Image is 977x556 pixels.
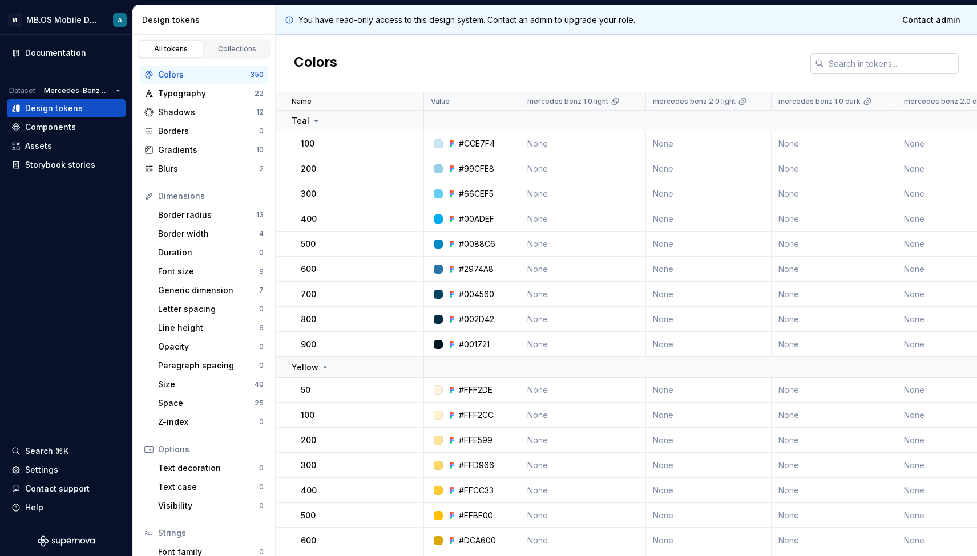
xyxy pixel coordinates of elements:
[142,14,271,26] div: Design tokens
[259,342,264,351] div: 0
[459,535,496,546] div: #DCA600
[25,464,58,476] div: Settings
[772,232,897,257] td: None
[459,409,494,421] div: #FFF2CC
[158,360,259,371] div: Paragraph spacing
[520,428,646,453] td: None
[459,263,494,275] div: #2974A8
[292,115,309,127] p: Teal
[772,478,897,503] td: None
[459,138,495,149] div: #CCE7F4
[140,103,268,121] a: Shadows12
[158,303,259,315] div: Letter spacing
[772,206,897,232] td: None
[259,417,264,427] div: 0
[301,460,316,471] p: 300
[259,164,264,173] div: 2
[158,416,259,428] div: Z-index
[653,97,736,106] p: mercedes benz 2.0 light
[646,332,772,357] td: None
[158,144,256,156] div: Gradients
[25,483,90,494] div: Contact support
[646,282,772,307] td: None
[259,305,264,314] div: 0
[431,97,450,106] p: Value
[646,131,772,156] td: None
[520,156,646,181] td: None
[772,307,897,332] td: None
[646,528,772,553] td: None
[154,459,268,477] a: Text decoration0
[44,86,111,95] span: Mercedes-Benz 2.0
[459,188,494,200] div: #66CEF5
[158,527,264,539] div: Strings
[2,7,130,32] button: MMB.OS Mobile Design SystemA
[772,156,897,181] td: None
[301,485,317,496] p: 400
[38,535,95,547] a: Supernova Logo
[646,257,772,282] td: None
[520,378,646,403] td: None
[259,464,264,473] div: 0
[7,442,126,460] button: Search ⌘K
[459,213,494,225] div: #00ADEF
[259,229,264,238] div: 4
[158,444,264,455] div: Options
[154,394,268,412] a: Space25
[459,163,494,174] div: #99CFE8
[154,338,268,356] a: Opacity0
[259,323,264,332] div: 6
[158,69,250,80] div: Colors
[459,435,492,446] div: #FFE599
[824,53,959,74] input: Search in tokens...
[259,482,264,492] div: 0
[158,209,256,221] div: Border radius
[259,248,264,257] div: 0
[143,44,200,54] div: All tokens
[140,160,268,178] a: Blurs2
[140,141,268,159] a: Gradients10
[259,127,264,136] div: 0
[154,356,268,375] a: Paragraph spacing0
[154,375,268,393] a: Size40
[520,181,646,206] td: None
[158,107,256,118] div: Shadows
[646,181,772,206] td: None
[154,413,268,431] a: Z-index0
[26,14,99,26] div: MB.OS Mobile Design System
[520,257,646,282] td: None
[154,281,268,299] a: Generic dimension7
[256,108,264,117] div: 12
[256,210,264,220] div: 13
[301,384,310,396] p: 50
[646,428,772,453] td: None
[459,384,492,396] div: #FFF2DE
[292,97,312,106] p: Name
[301,535,316,546] p: 600
[158,322,259,334] div: Line height
[520,528,646,553] td: None
[301,263,316,275] p: 600
[7,480,126,498] button: Contact support
[158,247,259,258] div: Duration
[158,397,255,409] div: Space
[646,307,772,332] td: None
[154,319,268,337] a: Line height6
[259,267,264,276] div: 9
[459,314,494,325] div: #002D42
[301,163,316,174] p: 200
[154,300,268,318] a: Letter spacing0
[209,44,266,54] div: Collections
[520,131,646,156] td: None
[9,86,35,95] div: Dataset
[301,339,316,350] p: 900
[25,103,83,114] div: Design tokens
[140,84,268,103] a: Typography22
[301,314,316,325] p: 800
[646,156,772,181] td: None
[25,159,95,171] div: Storybook stories
[772,378,897,403] td: None
[520,307,646,332] td: None
[895,10,968,30] a: Contact admin
[772,257,897,282] td: None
